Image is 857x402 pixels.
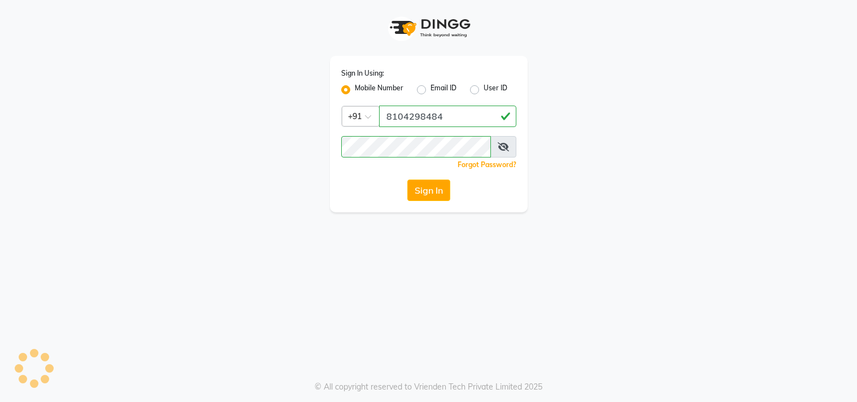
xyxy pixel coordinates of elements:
label: Sign In Using: [341,68,384,78]
label: User ID [484,83,507,97]
input: Username [341,136,491,158]
a: Forgot Password? [458,160,516,169]
label: Email ID [430,83,456,97]
input: Username [379,106,516,127]
label: Mobile Number [355,83,403,97]
button: Sign In [407,180,450,201]
img: logo1.svg [384,11,474,45]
